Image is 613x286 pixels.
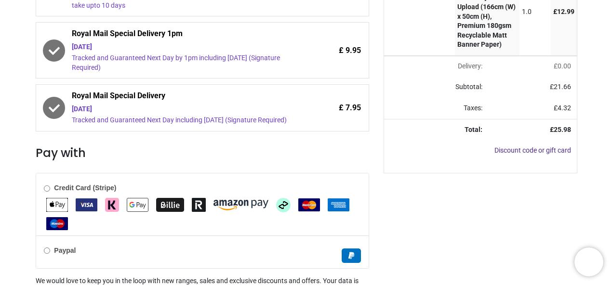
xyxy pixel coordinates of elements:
[156,200,184,208] span: Billie
[46,219,68,227] span: Maestro
[384,98,488,119] td: Taxes:
[46,217,68,230] img: Maestro
[192,198,206,212] img: Revolut Pay
[465,126,482,133] strong: Total:
[36,145,369,161] h3: Pay with
[554,83,571,91] span: 21.66
[127,198,148,212] img: Google Pay
[72,91,303,104] span: Royal Mail Special Delivery
[54,184,116,192] b: Credit Card (Stripe)
[213,200,268,208] span: Amazon Pay
[384,56,488,77] td: Delivery will be updated after choosing a new delivery method
[494,146,571,154] a: Discount code or gift card
[554,126,571,133] span: 25.98
[76,198,97,211] img: VISA
[342,251,361,259] span: Paypal
[558,62,571,70] span: 0.00
[213,200,268,210] img: Amazon Pay
[72,28,303,42] span: Royal Mail Special Delivery 1pm
[46,200,68,208] span: Apple Pay
[339,45,361,56] span: £ 9.95
[384,77,488,98] td: Subtotal:
[276,200,291,208] span: Afterpay Clearpay
[192,200,206,208] span: Revolut Pay
[328,198,349,211] img: American Express
[72,104,303,114] div: [DATE]
[342,248,361,263] img: Paypal
[298,200,320,208] span: MasterCard
[72,116,303,125] div: Tracked and Guaranteed Next Day including [DATE] (Signature Required)
[554,104,571,112] span: £
[44,185,50,192] input: Credit Card (Stripe)
[298,198,320,211] img: MasterCard
[76,200,97,208] span: VISA
[54,247,76,254] b: Paypal
[105,200,119,208] span: Klarna
[127,200,148,208] span: Google Pay
[554,62,571,70] span: £
[105,198,119,212] img: Klarna
[72,42,303,52] div: [DATE]
[550,126,571,133] strong: £
[574,247,603,276] iframe: Brevo live chat
[328,200,349,208] span: American Express
[46,198,68,212] img: Apple Pay
[339,103,361,113] span: £ 7.95
[550,83,571,91] span: £
[558,104,571,112] span: 4.32
[156,198,184,212] img: Billie
[276,198,291,212] img: Afterpay Clearpay
[44,247,50,254] input: Paypal
[72,53,303,72] div: Tracked and Guaranteed Next Day by 1pm including [DATE] (Signature Required)
[553,8,574,15] span: £
[522,7,548,17] div: 1.0
[557,8,574,15] span: 12.99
